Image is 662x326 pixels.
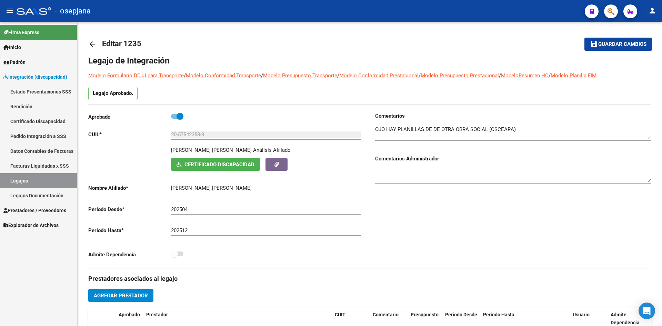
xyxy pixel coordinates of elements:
[375,155,651,162] h3: Comentarios Administrador
[88,251,171,258] p: Admite Dependencia
[411,312,439,317] span: Presupuesto
[639,303,655,319] div: Open Intercom Messenger
[102,39,141,48] span: Editar 1235
[94,293,148,299] span: Agregar Prestador
[3,43,21,51] span: Inicio
[88,87,138,100] p: Legajo Aprobado.
[171,146,252,154] p: [PERSON_NAME] [PERSON_NAME]
[3,58,26,66] span: Padrón
[445,312,477,317] span: Periodo Desde
[88,206,171,213] p: Periodo Desde
[3,73,67,81] span: Integración (discapacidad)
[186,72,261,79] a: Modelo Conformidad Transporte
[146,312,168,317] span: Prestador
[335,312,345,317] span: CUIT
[119,312,140,317] span: Aprobado
[648,7,656,15] mat-icon: person
[501,72,549,79] a: ModeloResumen HC
[551,72,596,79] a: Modelo Planilla FIM
[6,7,14,15] mat-icon: menu
[584,38,652,50] button: Guardar cambios
[88,72,184,79] a: Modelo Formulario DDJJ para Transporte
[88,184,171,192] p: Nombre Afiliado
[54,3,91,19] span: - osepjana
[88,55,651,66] h1: Legajo de Integración
[421,72,499,79] a: Modelo Presupuesto Prestacional
[184,161,254,168] span: Certificado Discapacidad
[3,29,39,36] span: Firma Express
[253,146,291,154] div: Análisis Afiliado
[171,158,260,171] button: Certificado Discapacidad
[3,221,59,229] span: Explorador de Archivos
[590,40,598,48] mat-icon: save
[263,72,337,79] a: Modelo Presupuesto Transporte
[88,289,153,302] button: Agregar Prestador
[573,312,590,317] span: Usuario
[339,72,419,79] a: Modelo Conformidad Prestacional
[611,312,640,325] span: Admite Dependencia
[88,40,97,48] mat-icon: arrow_back
[88,113,171,121] p: Aprobado
[88,131,171,138] p: CUIL
[375,112,651,120] h3: Comentarios
[88,227,171,234] p: Periodo Hasta
[373,312,399,317] span: Comentario
[88,274,651,284] h3: Prestadores asociados al legajo
[598,41,646,48] span: Guardar cambios
[483,312,514,317] span: Periodo Hasta
[3,207,66,214] span: Prestadores / Proveedores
